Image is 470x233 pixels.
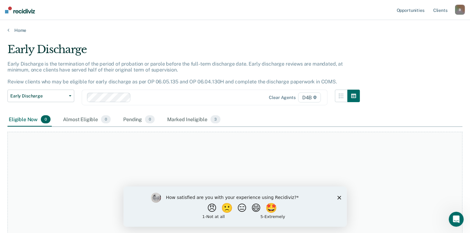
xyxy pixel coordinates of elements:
span: 0 [145,115,155,123]
p: Early Discharge is the termination of the period of probation or parole before the full-term disc... [7,61,343,85]
div: Almost Eligible0 [62,113,112,126]
img: Recidiviz [5,7,35,13]
button: Early Discharge [7,90,74,102]
iframe: Survey by Kim from Recidiviz [124,186,347,227]
span: Early Discharge [10,93,66,99]
div: Early Discharge [7,43,360,61]
span: 0 [41,115,51,123]
span: D4B [298,92,321,102]
div: Clear agents [269,95,296,100]
a: Home [7,27,463,33]
div: Eligible Now0 [7,113,52,126]
span: 0 [101,115,111,123]
div: Pending0 [122,113,156,126]
iframe: Intercom live chat [449,212,464,227]
span: 3 [211,115,220,123]
div: Marked Ineligible3 [166,113,222,126]
button: B [455,5,465,15]
div: At this time, there are no clients who are Eligible Now. Please navigate to one of the other tabs. [121,194,349,207]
